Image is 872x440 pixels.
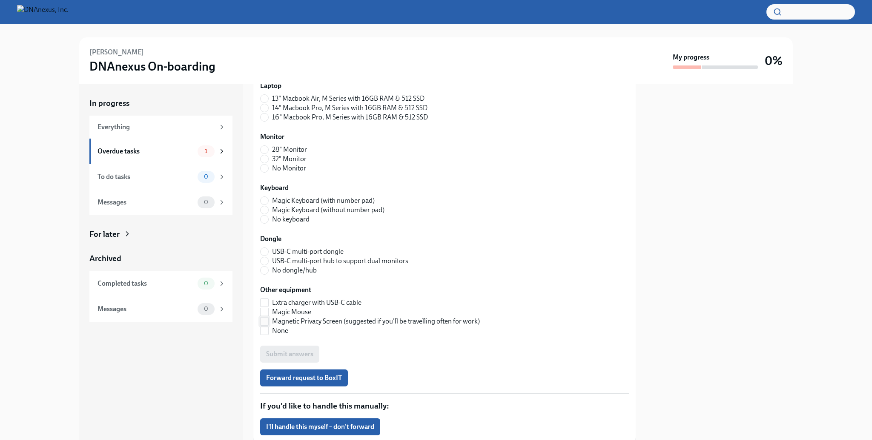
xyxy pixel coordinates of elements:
label: Laptop [260,81,435,91]
a: Completed tasks0 [89,271,232,296]
a: Archived [89,253,232,264]
span: No dongle/hub [272,266,317,275]
a: Everything [89,116,232,139]
p: If you'd like to handle this manually: [260,400,629,412]
a: Messages0 [89,190,232,215]
span: No Monitor [272,164,306,173]
span: USB-C multi-port dongle [272,247,344,256]
span: USB-C multi-port hub to support dual monitors [272,256,408,266]
span: Extra charger with USB-C cable [272,298,361,307]
span: 28" Monitor [272,145,307,154]
button: I'll handle this myself – don't forward [260,418,380,435]
label: Monitor [260,132,314,142]
span: Magnetic Privacy Screen (suggested if you'll be travelling often for work) [272,317,480,326]
div: To do tasks [98,172,194,182]
span: 0 [199,199,213,205]
a: For later [89,229,232,240]
span: Magic Keyboard (without number pad) [272,205,384,215]
span: None [272,326,288,335]
h6: [PERSON_NAME] [89,48,144,57]
span: No keyboard [272,215,310,224]
span: Magic Mouse [272,307,311,317]
label: Keyboard [260,183,391,193]
div: Everything [98,122,215,132]
span: I'll handle this myself – don't forward [266,423,374,431]
a: Overdue tasks1 [89,139,232,164]
div: Messages [98,198,194,207]
span: 0 [199,280,213,287]
span: 14" Macbook Pro, M Series with 16GB RAM & 512 SSD [272,103,427,113]
strong: My progress [673,53,709,62]
div: For later [89,229,120,240]
label: Other equipment [260,285,487,295]
h3: 0% [765,53,783,68]
label: Dongle [260,234,415,244]
span: 32" Monitor [272,154,307,164]
h3: DNAnexus On-boarding [89,59,215,74]
span: 1 [200,148,212,154]
span: Forward request to BoxIT [266,374,342,382]
span: 0 [199,173,213,180]
a: To do tasks0 [89,164,232,190]
div: Overdue tasks [98,147,194,156]
div: Messages [98,304,194,314]
img: DNAnexus, Inc. [17,5,69,19]
span: 16" Macbook Pro, M Series with 16GB RAM & 512 SSD [272,113,428,122]
a: Messages0 [89,296,232,322]
button: Forward request to BoxIT [260,369,348,386]
span: Magic Keyboard (with number pad) [272,196,375,205]
span: 13" Macbook Air, M Series with 16GB RAM & 512 SSD [272,94,425,103]
a: In progress [89,98,232,109]
div: Completed tasks [98,279,194,288]
span: 0 [199,306,213,312]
